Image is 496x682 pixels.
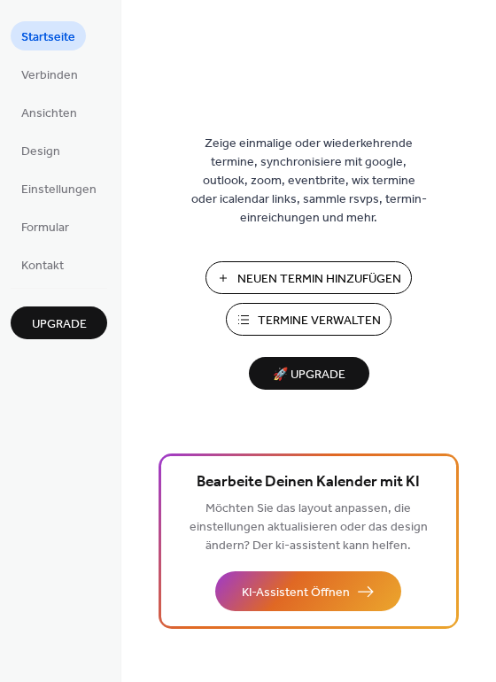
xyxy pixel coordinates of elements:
a: Einstellungen [11,174,107,203]
a: Kontakt [11,250,74,279]
button: Upgrade [11,306,107,339]
button: Termine Verwalten [226,303,391,336]
span: Upgrade [32,315,87,334]
a: Verbinden [11,59,89,89]
span: Neuen Termin Hinzufügen [237,270,401,289]
span: Verbinden [21,66,78,85]
a: Design [11,136,71,165]
button: 🚀 Upgrade [249,357,369,390]
a: Startseite [11,21,86,50]
span: Design [21,143,60,161]
span: 🚀 Upgrade [260,363,359,387]
a: Ansichten [11,97,88,127]
span: Zeige einmalige oder wiederkehrende termine, synchronisiere mit google, outlook, zoom, eventbrite... [190,135,429,228]
button: KI-Assistent Öffnen [215,571,401,611]
span: Bearbeite Deinen Kalender mit KI [197,470,420,495]
span: Formular [21,219,69,237]
span: Einstellungen [21,181,97,199]
span: Startseite [21,28,75,47]
span: Ansichten [21,105,77,123]
span: Möchten Sie das layout anpassen, die einstellungen aktualisieren oder das design ändern? Der ki-a... [190,497,428,558]
a: Formular [11,212,80,241]
span: Kontakt [21,257,64,275]
button: Neuen Termin Hinzufügen [205,261,412,294]
span: KI-Assistent Öffnen [242,584,350,602]
span: Termine Verwalten [258,312,381,330]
